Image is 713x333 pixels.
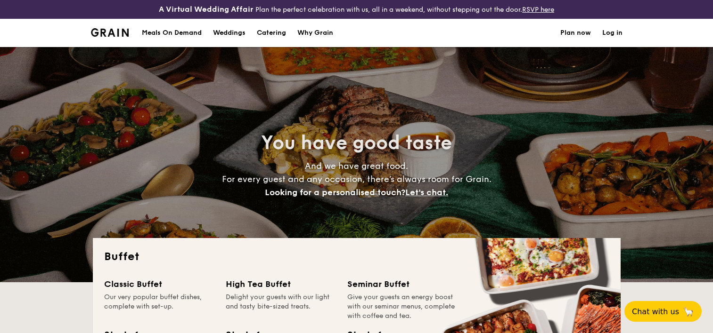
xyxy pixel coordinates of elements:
div: Plan the perfect celebration with us, all in a weekend, without stepping out the door. [119,4,594,15]
h4: A Virtual Wedding Affair [159,4,254,15]
div: Our very popular buffet dishes, complete with set-up. [104,293,214,321]
div: Weddings [213,19,246,47]
button: Chat with us🦙 [624,301,702,322]
a: Log in [602,19,623,47]
span: 🦙 [683,306,694,317]
h1: Catering [257,19,286,47]
div: Give your guests an energy boost with our seminar menus, complete with coffee and tea. [347,293,458,321]
a: RSVP here [522,6,554,14]
a: Weddings [207,19,251,47]
div: Delight your guests with our light and tasty bite-sized treats. [226,293,336,321]
a: Meals On Demand [136,19,207,47]
img: Grain [91,28,129,37]
div: Classic Buffet [104,277,214,291]
span: Let's chat. [405,187,448,198]
a: Plan now [560,19,591,47]
h2: Buffet [104,249,609,264]
div: High Tea Buffet [226,277,336,291]
div: Why Grain [297,19,333,47]
div: Seminar Buffet [347,277,458,291]
a: Why Grain [292,19,339,47]
div: Meals On Demand [142,19,202,47]
a: Catering [251,19,292,47]
a: Logotype [91,28,129,37]
span: Chat with us [632,307,679,316]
